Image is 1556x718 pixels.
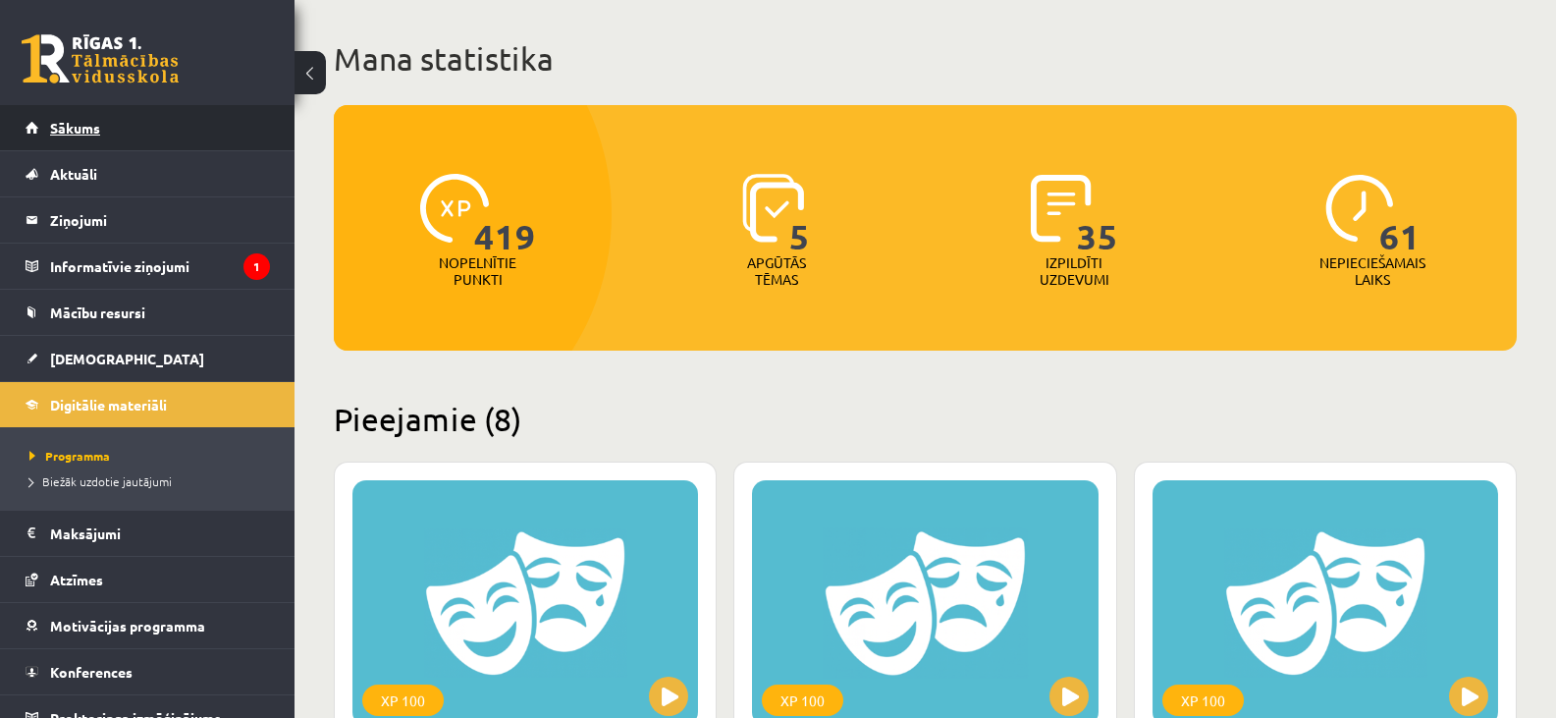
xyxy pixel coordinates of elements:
img: icon-xp-0682a9bc20223a9ccc6f5883a126b849a74cddfe5390d2b41b4391c66f2066e7.svg [420,174,489,243]
i: 1 [243,253,270,280]
span: 35 [1077,174,1118,254]
a: Atzīmes [26,557,270,602]
a: Mācību resursi [26,290,270,335]
a: Rīgas 1. Tālmācības vidusskola [22,34,179,83]
span: Programma [29,448,110,464]
div: XP 100 [362,685,444,716]
a: Informatīvie ziņojumi1 [26,244,270,289]
a: Programma [29,447,275,465]
legend: Maksājumi [50,511,270,556]
span: Atzīmes [50,571,103,588]
a: Ziņojumi [26,197,270,243]
span: Motivācijas programma [50,617,205,635]
div: XP 100 [762,685,843,716]
span: Konferences [50,663,133,681]
img: icon-completed-tasks-ad58ae20a441b2904462921112bc710f1caf180af7a3daa7317a5a94f2d26646.svg [1031,174,1092,243]
a: Biežāk uzdotie jautājumi [29,472,275,490]
h1: Mana statistika [334,39,1517,79]
p: Nopelnītie punkti [439,254,516,288]
legend: Informatīvie ziņojumi [50,244,270,289]
a: Aktuāli [26,151,270,196]
p: Nepieciešamais laiks [1319,254,1425,288]
p: Izpildīti uzdevumi [1036,254,1112,288]
a: Sākums [26,105,270,150]
span: Mācību resursi [50,304,145,321]
a: Digitālie materiāli [26,382,270,427]
p: Apgūtās tēmas [738,254,815,288]
div: XP 100 [1162,685,1244,716]
h2: Pieejamie (8) [334,400,1517,438]
a: Konferences [26,649,270,694]
span: [DEMOGRAPHIC_DATA] [50,350,204,367]
span: Biežāk uzdotie jautājumi [29,473,172,489]
span: Aktuāli [50,165,97,183]
a: Maksājumi [26,511,270,556]
span: Digitālie materiāli [50,396,167,414]
legend: Ziņojumi [50,197,270,243]
span: Sākums [50,119,100,137]
img: icon-clock-7be60019b62300814b6bd22b8e044499b485619524d84068768e800edab66f18.svg [1325,174,1394,243]
span: 419 [474,174,536,254]
span: 61 [1379,174,1421,254]
img: icon-learned-topics-4a711ccc23c960034f471b6e78daf4a3bad4a20eaf4de84257b87e66633f6470.svg [742,174,804,243]
a: [DEMOGRAPHIC_DATA] [26,336,270,381]
a: Motivācijas programma [26,603,270,648]
span: 5 [789,174,810,254]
